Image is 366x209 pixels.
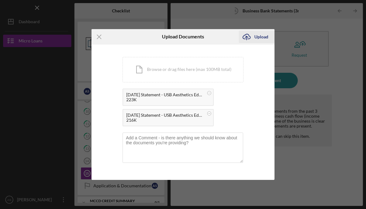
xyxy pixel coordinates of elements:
div: [DATE] Statement - USB Aesthetics Education 2899.pdf [126,92,204,97]
div: [DATE] Statement - USB Aesthetics Education 2899.pdf [126,113,204,118]
div: Upload [254,31,268,43]
div: 216K [126,118,204,123]
div: 223K [126,97,204,102]
button: Upload [239,31,274,43]
h6: Upload Documents [162,34,204,39]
